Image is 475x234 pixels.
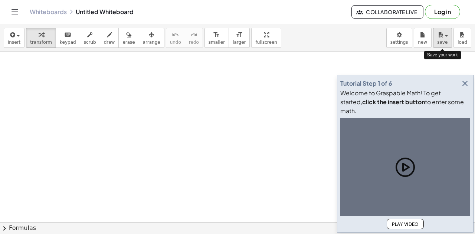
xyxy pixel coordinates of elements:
[340,89,470,115] div: Welcome to Graspable Math! To get started, to enter some math.
[204,28,229,48] button: format_sizesmaller
[233,40,246,45] span: larger
[56,28,80,48] button: keyboardkeypad
[166,28,185,48] button: undoundo
[213,30,220,39] i: format_size
[392,221,419,227] span: Play Video
[351,5,423,19] button: Collaborate Live
[104,40,115,45] span: draw
[30,40,52,45] span: transform
[30,8,67,16] a: Whiteboards
[8,40,20,45] span: insert
[64,30,71,39] i: keyboard
[251,28,281,48] button: fullscreen
[100,28,119,48] button: draw
[139,28,164,48] button: arrange
[118,28,139,48] button: erase
[390,40,408,45] span: settings
[386,28,412,48] button: settings
[358,9,417,15] span: Collaborate Live
[414,28,432,48] button: new
[433,28,452,48] button: save
[424,51,461,59] div: Save your work
[4,28,24,48] button: insert
[84,40,96,45] span: scrub
[437,40,448,45] span: save
[9,6,21,18] button: Toggle navigation
[80,28,100,48] button: scrub
[255,40,277,45] span: fullscreen
[340,79,392,88] div: Tutorial Step 1 of 6
[362,98,425,106] b: click the insert button
[122,40,135,45] span: erase
[418,40,427,45] span: new
[172,30,179,39] i: undo
[209,40,225,45] span: smaller
[170,40,181,45] span: undo
[185,28,203,48] button: redoredo
[236,30,243,39] i: format_size
[387,219,424,229] button: Play Video
[425,5,460,19] button: Log in
[453,28,471,48] button: load
[26,28,56,48] button: transform
[60,40,76,45] span: keypad
[143,40,160,45] span: arrange
[229,28,250,48] button: format_sizelarger
[190,30,197,39] i: redo
[458,40,467,45] span: load
[189,40,199,45] span: redo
